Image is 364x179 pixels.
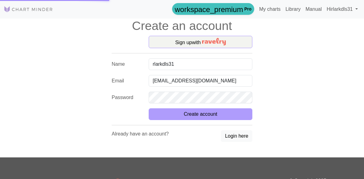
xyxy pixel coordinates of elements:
[324,3,360,15] a: Hirlarkdls31
[34,19,330,33] h1: Create an account
[108,75,145,87] label: Email
[175,5,243,14] span: workspace_premium
[303,3,324,15] a: Manual
[202,38,226,45] img: Ravelry
[221,130,252,142] button: Login here
[112,130,169,138] p: Already have an account?
[108,58,145,70] label: Name
[149,36,252,48] button: Sign upwith
[283,3,303,15] a: Library
[172,3,254,15] a: Pro
[257,3,283,15] a: My charts
[4,6,53,13] img: Logo
[108,92,145,103] label: Password
[149,108,252,120] button: Create account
